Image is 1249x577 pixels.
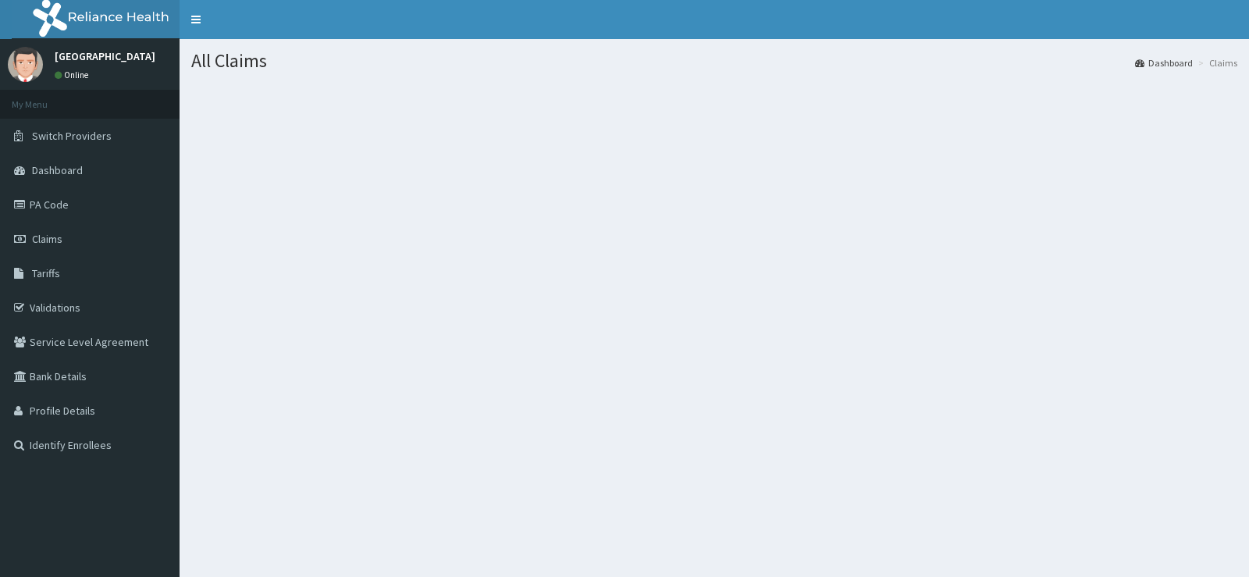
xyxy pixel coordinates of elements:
[32,232,62,246] span: Claims
[55,69,92,80] a: Online
[1135,56,1193,69] a: Dashboard
[32,129,112,143] span: Switch Providers
[8,47,43,82] img: User Image
[191,51,1237,71] h1: All Claims
[32,266,60,280] span: Tariffs
[1194,56,1237,69] li: Claims
[32,163,83,177] span: Dashboard
[55,51,155,62] p: [GEOGRAPHIC_DATA]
